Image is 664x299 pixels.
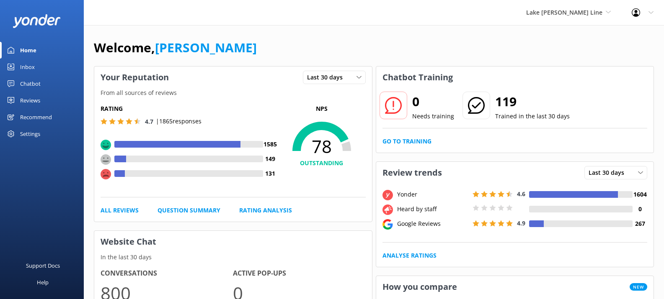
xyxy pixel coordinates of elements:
[158,206,220,215] a: Question Summary
[495,92,570,112] h2: 119
[20,92,40,109] div: Reviews
[20,75,41,92] div: Chatbot
[412,92,454,112] h2: 0
[526,8,602,16] span: Lake [PERSON_NAME] Line
[395,204,470,214] div: Heard by staff
[412,112,454,121] p: Needs training
[20,109,52,125] div: Recommend
[382,137,431,146] a: Go to Training
[307,73,348,82] span: Last 30 days
[517,190,525,198] span: 4.6
[94,231,372,253] h3: Website Chat
[376,276,463,298] h3: How you compare
[94,88,372,97] p: From all sources of reviews
[233,268,365,279] h4: Active Pop-ups
[26,257,60,274] div: Support Docs
[395,219,470,228] div: Google Reviews
[376,162,448,184] h3: Review trends
[156,117,202,126] p: | 1865 responses
[633,204,647,214] h4: 0
[101,268,233,279] h4: Conversations
[263,154,278,164] h4: 149
[382,251,437,260] a: Analyse Ratings
[101,206,139,215] a: All Reviews
[263,140,278,149] h4: 1585
[94,38,257,58] h1: Welcome,
[263,169,278,178] h4: 131
[376,66,459,88] h3: Chatbot Training
[13,14,61,28] img: yonder-white-logo.png
[278,136,366,157] span: 78
[517,219,525,227] span: 4.9
[278,158,366,168] h4: OUTSTANDING
[278,104,366,113] p: NPS
[495,112,570,121] p: Trained in the last 30 days
[155,39,257,56] a: [PERSON_NAME]
[37,274,49,291] div: Help
[145,118,153,125] span: 4.7
[20,59,35,75] div: Inbox
[395,190,470,199] div: Yonder
[633,219,647,228] h4: 267
[94,66,175,88] h3: Your Reputation
[20,42,36,59] div: Home
[589,168,629,177] span: Last 30 days
[101,104,278,113] h5: Rating
[20,125,40,142] div: Settings
[630,283,647,291] span: New
[239,206,292,215] a: Rating Analysis
[633,190,647,199] h4: 1604
[94,253,372,262] p: In the last 30 days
